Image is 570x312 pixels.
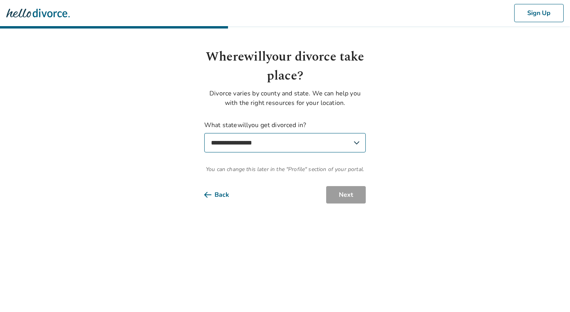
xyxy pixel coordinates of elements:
[204,133,366,152] select: What statewillyou get divorced in?
[204,48,366,86] h1: Where will your divorce take place?
[204,89,366,108] p: Divorce varies by county and state. We can help you with the right resources for your location.
[530,274,570,312] iframe: Chat Widget
[514,4,564,22] button: Sign Up
[6,5,70,21] img: Hello Divorce Logo
[204,165,366,173] span: You can change this later in the "Profile" section of your portal.
[204,186,242,204] button: Back
[204,120,366,152] label: What state will you get divorced in?
[326,186,366,204] button: Next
